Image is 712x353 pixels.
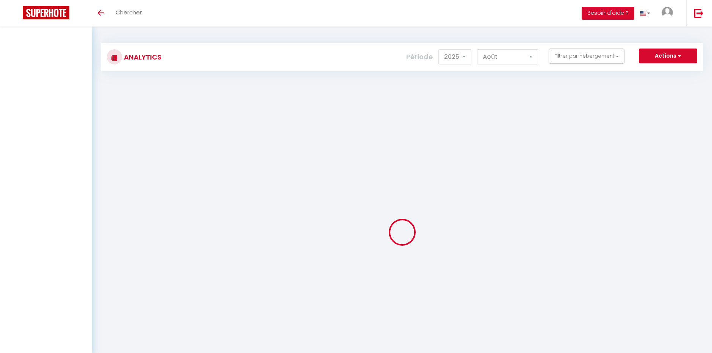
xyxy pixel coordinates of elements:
[582,7,634,20] button: Besoin d'aide ?
[549,49,624,64] button: Filtrer par hébergement
[639,49,697,64] button: Actions
[662,7,673,18] img: ...
[694,8,704,18] img: logout
[116,8,142,16] span: Chercher
[23,6,69,19] img: Super Booking
[406,49,433,65] label: Période
[122,49,161,66] h3: Analytics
